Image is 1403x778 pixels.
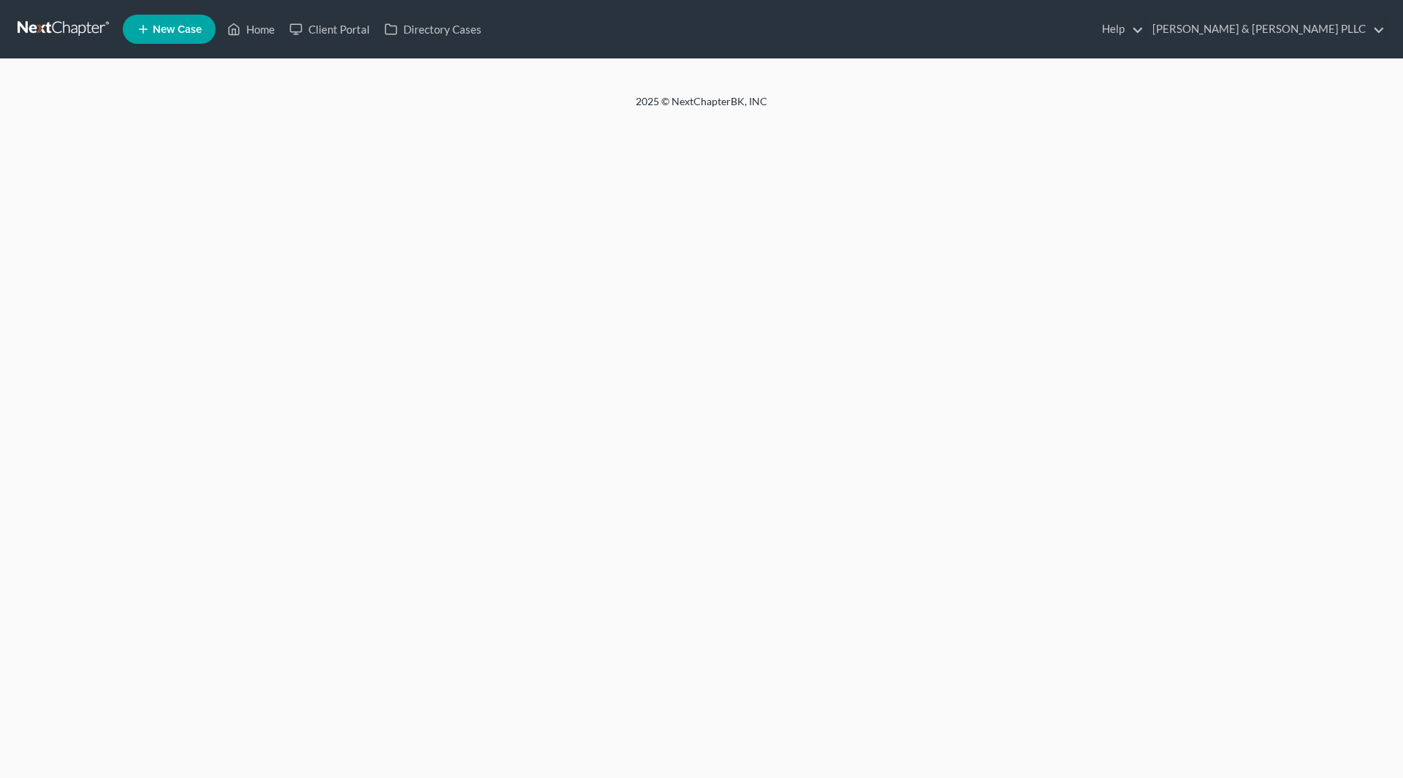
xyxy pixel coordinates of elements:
[1145,16,1385,42] a: [PERSON_NAME] & [PERSON_NAME] PLLC
[220,16,282,42] a: Home
[285,94,1118,121] div: 2025 © NextChapterBK, INC
[282,16,377,42] a: Client Portal
[123,15,216,44] new-legal-case-button: New Case
[377,16,489,42] a: Directory Cases
[1095,16,1144,42] a: Help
